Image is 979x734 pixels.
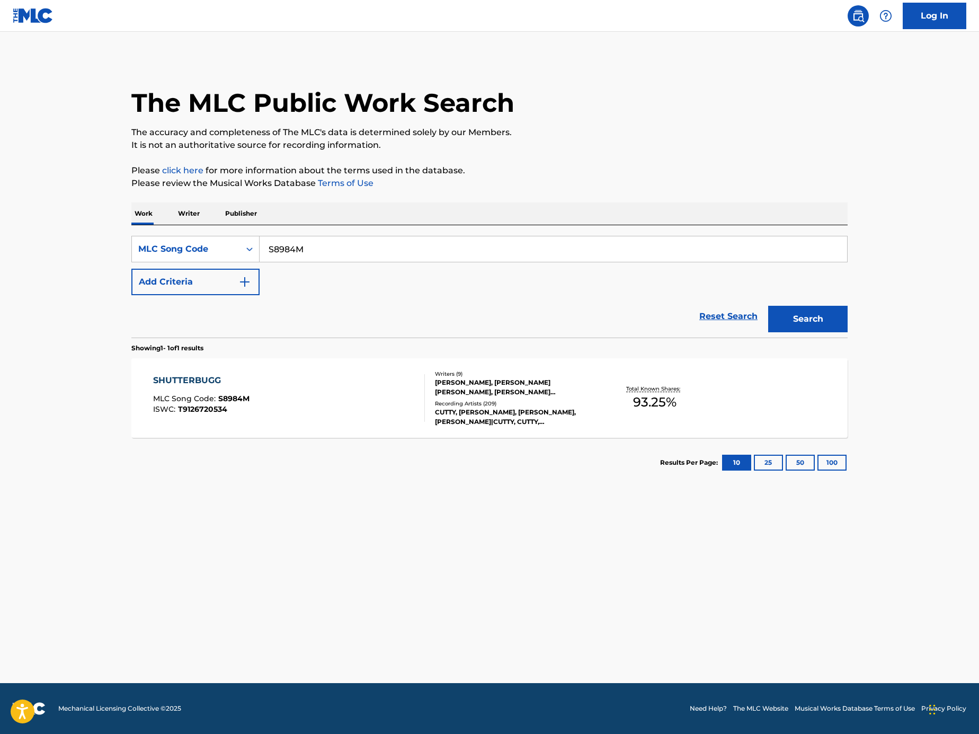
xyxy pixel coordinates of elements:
[848,5,869,26] a: Public Search
[153,394,218,403] span: MLC Song Code :
[316,178,373,188] a: Terms of Use
[929,694,936,726] div: Drag
[162,165,203,175] a: click here
[852,10,865,22] img: search
[626,385,683,393] p: Total Known Shares:
[435,370,595,378] div: Writers ( 9 )
[13,702,46,715] img: logo
[795,704,915,713] a: Musical Works Database Terms of Use
[926,683,979,734] iframe: Chat Widget
[131,343,203,353] p: Showing 1 - 1 of 1 results
[131,358,848,438] a: SHUTTERBUGGMLC Song Code:S8984MISWC:T9126720534Writers (9)[PERSON_NAME], [PERSON_NAME] [PERSON_NA...
[178,404,227,414] span: T9126720534
[131,139,848,152] p: It is not an authoritative source for recording information.
[131,269,260,295] button: Add Criteria
[58,704,181,713] span: Mechanical Licensing Collective © 2025
[754,455,783,471] button: 25
[435,408,595,427] div: CUTTY, [PERSON_NAME], [PERSON_NAME], [PERSON_NAME]|CUTTY, CUTTY, [PERSON_NAME], [PERSON_NAME]|CUTTY
[131,87,514,119] h1: The MLC Public Work Search
[903,3,966,29] a: Log In
[218,394,250,403] span: S8984M
[660,458,720,467] p: Results Per Page:
[131,126,848,139] p: The accuracy and completeness of The MLC's data is determined solely by our Members.
[921,704,966,713] a: Privacy Policy
[435,400,595,408] div: Recording Artists ( 209 )
[131,202,156,225] p: Work
[153,404,178,414] span: ISWC :
[153,374,250,387] div: SHUTTERBUGG
[633,393,677,412] span: 93.25 %
[131,236,848,338] form: Search Form
[733,704,788,713] a: The MLC Website
[131,164,848,177] p: Please for more information about the terms used in the database.
[175,202,203,225] p: Writer
[138,243,234,255] div: MLC Song Code
[238,276,251,288] img: 9d2ae6d4665cec9f34b9.svg
[722,455,751,471] button: 10
[222,202,260,225] p: Publisher
[690,704,727,713] a: Need Help?
[875,5,896,26] div: Help
[817,455,847,471] button: 100
[786,455,815,471] button: 50
[879,10,892,22] img: help
[694,305,763,328] a: Reset Search
[131,177,848,190] p: Please review the Musical Works Database
[435,378,595,397] div: [PERSON_NAME], [PERSON_NAME] [PERSON_NAME], [PERSON_NAME] [PERSON_NAME], [PERSON_NAME], [PERSON_N...
[768,306,848,332] button: Search
[13,8,54,23] img: MLC Logo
